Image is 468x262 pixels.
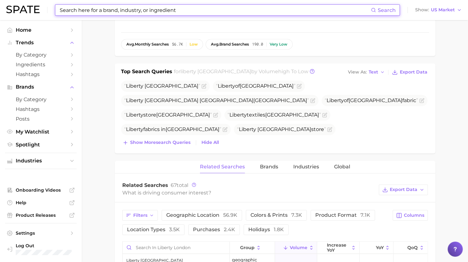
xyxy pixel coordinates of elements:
span: US Market [431,8,455,12]
a: Posts [5,114,77,124]
span: by Category [16,96,66,102]
div: What is driving consumer interest? [122,188,376,197]
span: fabrics in [124,126,221,132]
span: YoY [376,245,383,250]
a: Settings [5,228,77,238]
span: geographic location [166,212,237,218]
span: Brands [16,84,66,90]
a: Hashtags [5,104,77,114]
span: Liberty [327,97,344,103]
span: 1.8k [274,227,284,232]
span: [GEOGRAPHIC_DATA] [156,112,210,118]
a: by Category [5,95,77,104]
span: 7.1k [361,212,370,218]
span: Text [369,70,378,74]
span: [GEOGRAPHIC_DATA] [200,97,253,103]
span: store [124,112,212,118]
button: Flag as miscategorized or irrelevant [201,84,206,89]
span: QoQ [407,245,418,250]
span: [GEOGRAPHIC_DATA] [124,97,309,103]
span: location types [127,227,180,232]
span: Related Searches [122,182,168,188]
span: Liberty [218,83,235,89]
button: Volume [275,242,317,254]
span: of [216,83,295,89]
span: Columns [404,213,424,218]
span: Spotlight [16,142,66,148]
span: Industries [293,164,319,170]
button: Flag as miscategorized or irrelevant [322,112,327,117]
span: brand searches [211,42,249,46]
span: 56.9k [223,212,237,218]
span: Trends [16,40,66,46]
span: [GEOGRAPHIC_DATA] [166,126,219,132]
a: Spotlight [5,140,77,150]
input: Search in liberty london [123,242,229,254]
button: Export Data [390,68,429,77]
span: liberty [GEOGRAPHIC_DATA] [180,68,251,74]
button: Flag as miscategorized or irrelevant [213,112,218,117]
span: [GEOGRAPHIC_DATA] [257,126,311,132]
span: Volume [290,245,307,250]
span: 2.4k [224,227,235,232]
div: Very low [270,42,287,46]
span: Related Searches [200,164,245,170]
button: Flag as miscategorized or irrelevant [327,127,332,132]
a: Hashtags [5,69,77,79]
button: Filters [122,210,158,221]
div: Low [190,42,198,46]
a: Product Releases [5,210,77,220]
button: Flag as miscategorized or irrelevant [419,98,424,103]
span: 3.5k [169,227,180,232]
span: Ingredients [16,62,66,68]
span: Hashtags [16,106,66,112]
span: Show more search queries [130,140,190,145]
span: [GEOGRAPHIC_DATA] [145,97,198,103]
span: Help [16,200,66,205]
span: Industries [16,158,66,164]
span: Export Data [400,69,427,75]
span: Brands [260,164,278,170]
span: [GEOGRAPHIC_DATA] [145,83,198,89]
span: colors & prints [251,212,302,218]
span: Liberty [126,126,143,132]
a: Help [5,198,77,207]
button: Hide All [200,138,221,147]
button: Columns [393,210,427,221]
span: 190.0 [252,42,263,46]
span: purchases [193,227,235,232]
button: avg.monthly searches56.7kLow [121,39,203,50]
span: [GEOGRAPHIC_DATA] [349,97,402,103]
span: 56.7k [172,42,183,46]
a: My Watchlist [5,127,77,137]
span: Show [415,8,429,12]
a: Ingredients [5,60,77,69]
button: Industries [5,156,77,166]
button: Export Data [379,184,428,195]
button: group [230,242,275,254]
button: Flag as miscategorized or irrelevant [310,98,315,103]
span: group [240,245,255,250]
h2: for by Volume [174,68,308,77]
span: increase YoY [327,243,350,253]
span: holidays [248,227,284,232]
button: QoQ [394,242,427,254]
a: Onboarding Videos [5,185,77,195]
span: Onboarding Videos [16,187,66,193]
span: Settings [16,230,66,236]
a: Log out. Currently logged in with e-mail marwat@spate.nyc. [5,241,77,257]
span: Export Data [390,187,417,192]
span: My Watchlist [16,129,66,135]
button: avg.brand searches190.0Very low [206,39,293,50]
input: Search here for a brand, industry, or ingredient [59,5,371,15]
button: Flag as miscategorized or irrelevant [297,84,302,89]
span: 7.3k [291,212,302,218]
span: 67 [171,182,177,188]
a: Home [5,25,77,35]
button: increase YoY [317,242,359,254]
span: Product Releases [16,212,66,218]
abbr: average [211,42,219,46]
a: by Category [5,50,77,60]
span: Posts [16,116,66,122]
span: Hashtags [16,71,66,77]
